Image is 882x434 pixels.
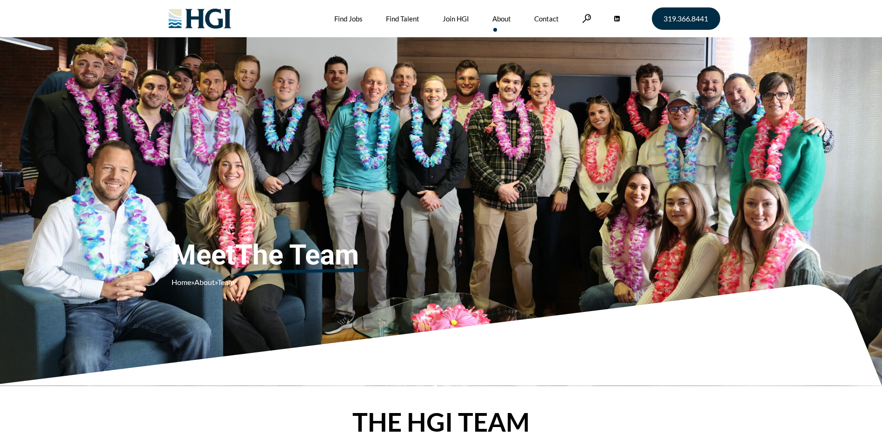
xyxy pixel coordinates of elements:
[218,278,234,286] span: Team
[172,238,423,272] span: Meet
[652,7,720,30] a: 319.366.8441
[582,14,591,23] a: Search
[172,278,234,286] span: » »
[172,278,191,286] a: Home
[663,15,708,22] span: 319.366.8441
[194,278,215,286] a: About
[235,238,359,272] u: The Team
